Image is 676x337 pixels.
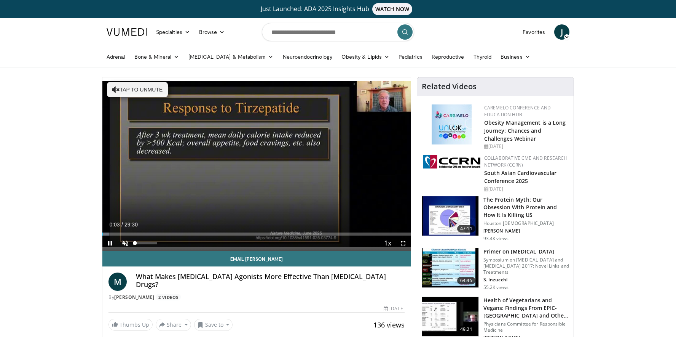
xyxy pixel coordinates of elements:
[195,24,230,40] a: Browse
[124,221,138,228] span: 29:30
[518,24,550,40] a: Favorites
[373,320,405,329] span: 136 views
[484,155,568,168] a: Collaborative CME and Research Network (CCRN)
[457,326,475,333] span: 49:21
[394,49,427,64] a: Pediatrics
[337,49,394,64] a: Obesity & Lipids
[422,196,569,242] a: 47:11 The Protein Myth: Our Obsession With Protein and How It Is Killing US Houston [DEMOGRAPHIC_...
[262,23,414,41] input: Search topics, interventions
[483,228,569,234] p: [PERSON_NAME]
[484,186,568,193] div: [DATE]
[151,24,195,40] a: Specialties
[483,297,569,319] h3: Health of Vegetarians and Vegans: Findings From EPIC-[GEOGRAPHIC_DATA] and Othe…
[483,284,509,290] p: 55.2K views
[423,155,480,168] img: a04ee3ba-8487-4636-b0fb-5e8d268f3737.png.150x105_q85_autocrop_double_scale_upscale_version-0.2.png
[422,196,478,236] img: b7b8b05e-5021-418b-a89a-60a270e7cf82.150x105_q85_crop-smart_upscale.jpg
[422,248,569,290] a: 64:45 Primer on [MEDICAL_DATA] Symposium on [MEDICAL_DATA] and [MEDICAL_DATA] 2017: Novel Links a...
[422,82,477,91] h4: Related Videos
[114,294,155,300] a: [PERSON_NAME]
[156,294,181,300] a: 2 Videos
[184,49,278,64] a: [MEDICAL_DATA] & Metabolism
[108,294,405,301] div: By
[109,221,120,228] span: 0:03
[484,119,566,142] a: Obesity Management is a Long Journey: Chances and Challenges Webinar
[484,143,568,150] div: [DATE]
[156,319,191,331] button: Share
[484,169,557,185] a: South Asian Cardiovascular Conference 2025
[102,49,130,64] a: Adrenal
[422,248,478,288] img: 022d2313-3eaa-4549-99ac-ae6801cd1fdc.150x105_q85_crop-smart_upscale.jpg
[107,28,147,36] img: VuMedi Logo
[135,242,156,244] div: Volume Level
[483,257,569,275] p: Symposium on [MEDICAL_DATA] and [MEDICAL_DATA] 2017: Novel Links and Treatments
[469,49,496,64] a: Thyroid
[121,221,123,228] span: /
[395,236,411,251] button: Fullscreen
[372,3,413,15] span: WATCH NOW
[554,24,569,40] a: J
[422,297,478,337] img: 606f2b51-b844-428b-aa21-8c0c72d5a896.150x105_q85_crop-smart_upscale.jpg
[483,220,569,226] p: Houston [DEMOGRAPHIC_DATA]
[108,3,568,15] a: Just Launched: ADA 2025 Insights HubWATCH NOW
[496,49,535,64] a: Business
[130,49,184,64] a: Bone & Mineral
[102,236,118,251] button: Pause
[427,49,469,64] a: Reproductive
[102,77,411,251] video-js: Video Player
[483,196,569,219] h3: The Protein Myth: Our Obsession With Protein and How It Is Killing US
[108,319,153,331] a: Thumbs Up
[483,236,509,242] p: 93.4K views
[194,319,233,331] button: Save to
[457,277,475,284] span: 64:45
[278,49,337,64] a: Neuroendocrinology
[484,104,551,118] a: CaReMeLO Conference and Education Hub
[102,251,411,266] a: Email [PERSON_NAME]
[483,277,569,283] p: S. Inzucchi
[380,236,395,251] button: Playback Rate
[457,225,475,233] span: 47:11
[136,273,405,289] h4: What Makes [MEDICAL_DATA] Agonists More Effective Than [MEDICAL_DATA] Drugs?
[118,236,133,251] button: Unmute
[483,321,569,333] p: Physicians Committee for Responsible Medicine
[107,82,168,97] button: Tap to unmute
[102,233,411,236] div: Progress Bar
[384,305,404,312] div: [DATE]
[108,273,127,291] a: M
[483,248,569,255] h3: Primer on [MEDICAL_DATA]
[432,104,472,144] img: 45df64a9-a6de-482c-8a90-ada250f7980c.png.150x105_q85_autocrop_double_scale_upscale_version-0.2.jpg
